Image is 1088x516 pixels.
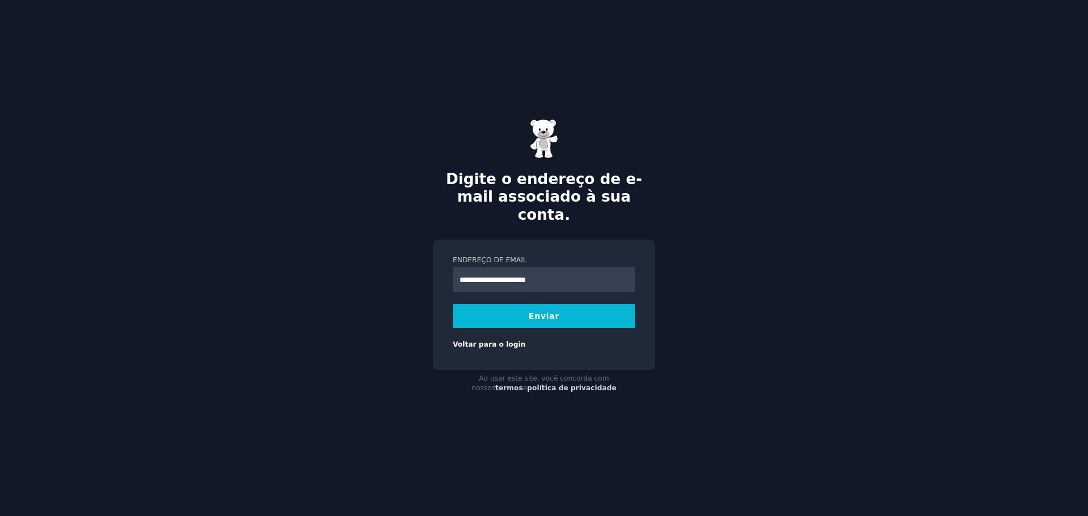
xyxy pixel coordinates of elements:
[523,384,528,392] font: e
[530,119,558,159] img: Ursinho de goma
[453,304,635,328] button: Enviar
[446,170,642,223] font: Digite o endereço de e-mail associado à sua conta.
[453,340,525,348] a: Voltar para o login
[495,384,523,392] a: termos
[453,256,527,264] font: Endereço de email
[527,384,617,392] a: política de privacidade
[471,374,609,393] font: Ao usar este site, você concorda com nossos
[529,312,559,321] font: Enviar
